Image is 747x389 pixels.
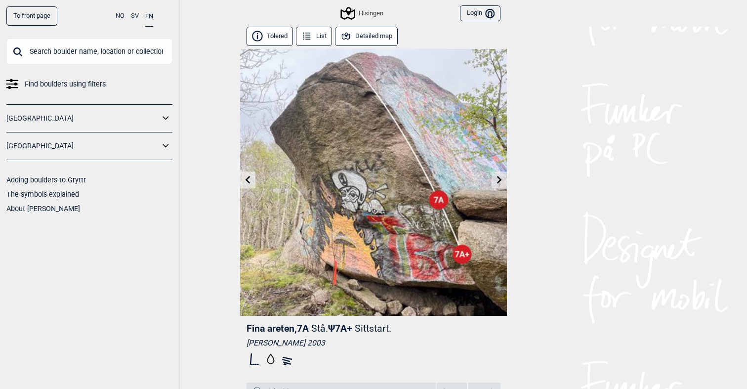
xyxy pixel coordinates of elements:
[25,77,106,91] span: Find boulders using filters
[328,323,391,334] span: Ψ 7A+
[145,6,153,27] button: EN
[6,205,80,213] a: About [PERSON_NAME]
[247,323,309,334] span: Fina areten , 7A
[6,77,172,91] a: Find boulders using filters
[460,5,500,22] button: Login
[6,176,86,184] a: Adding boulders to Gryttr
[311,323,328,334] p: Stå.
[6,139,160,153] a: [GEOGRAPHIC_DATA]
[116,6,124,26] button: NO
[6,190,79,198] a: The symbols explained
[131,6,139,26] button: SV
[240,49,507,316] img: Fina areten
[342,7,383,19] div: Hisingen
[247,27,293,46] button: Tolered
[6,111,160,126] a: [GEOGRAPHIC_DATA]
[6,39,172,64] input: Search boulder name, location or collection
[296,27,332,46] button: List
[355,323,391,334] p: Sittstart.
[335,27,398,46] button: Detailed map
[247,338,500,348] div: [PERSON_NAME] 2003
[6,6,57,26] a: To front page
